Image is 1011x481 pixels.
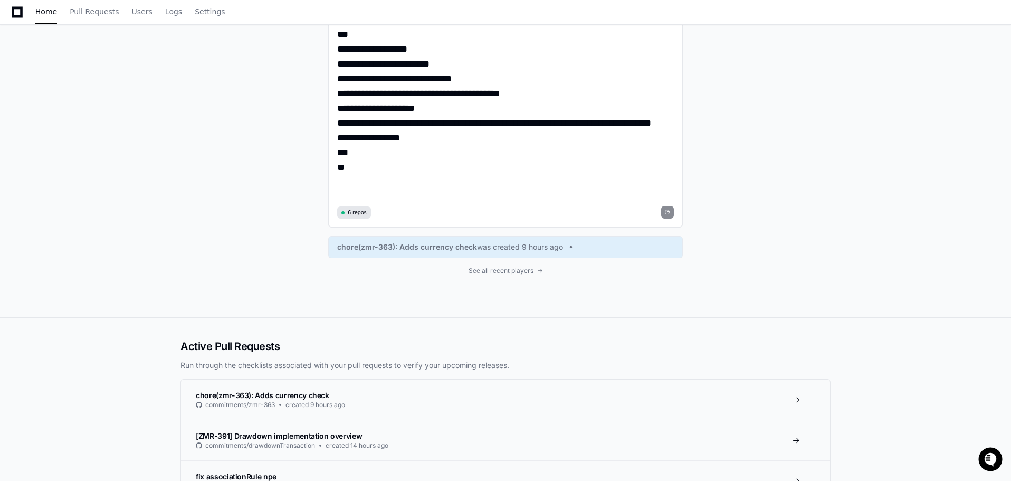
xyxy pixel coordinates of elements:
div: We're available if you need us! [36,89,133,98]
a: chore(zmr-363): Adds currency checkwas created 9 hours ago [337,242,674,252]
img: PlayerZero [11,11,32,32]
span: commitments/zmr-363 [205,401,275,409]
span: See all recent players [469,267,533,275]
span: was created 9 hours ago [477,242,563,252]
span: Users [132,8,152,15]
span: Settings [195,8,225,15]
a: Powered byPylon [74,110,128,119]
span: Pull Requests [70,8,119,15]
img: 1736555170064-99ba0984-63c1-480f-8ee9-699278ef63ed [11,79,30,98]
span: chore(zmr-363): Adds currency check [337,242,477,252]
span: Pylon [105,111,128,119]
p: Run through the checklists associated with your pull requests to verify your upcoming releases. [180,360,831,371]
a: [ZMR-391] Drawdown implementation overviewcommitments/drawdownTransactioncreated 14 hours ago [181,420,830,460]
div: Welcome [11,42,192,59]
a: See all recent players [328,267,683,275]
span: commitments/drawdownTransaction [205,441,315,450]
iframe: Open customer support [977,446,1006,475]
div: Start new chat [36,79,173,89]
span: Logs [165,8,182,15]
h2: Active Pull Requests [180,339,831,354]
span: created 14 hours ago [326,441,388,450]
span: 6 repos [348,209,367,216]
a: chore(zmr-363): Adds currency checkcommitments/zmr-363created 9 hours ago [181,380,830,420]
button: Start new chat [179,82,192,95]
span: Home [35,8,57,15]
span: fix associationRule npe [196,472,276,481]
span: created 9 hours ago [285,401,345,409]
span: chore(zmr-363): Adds currency check [196,391,329,400]
span: [ZMR-391] Drawdown implementation overview [196,431,362,440]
